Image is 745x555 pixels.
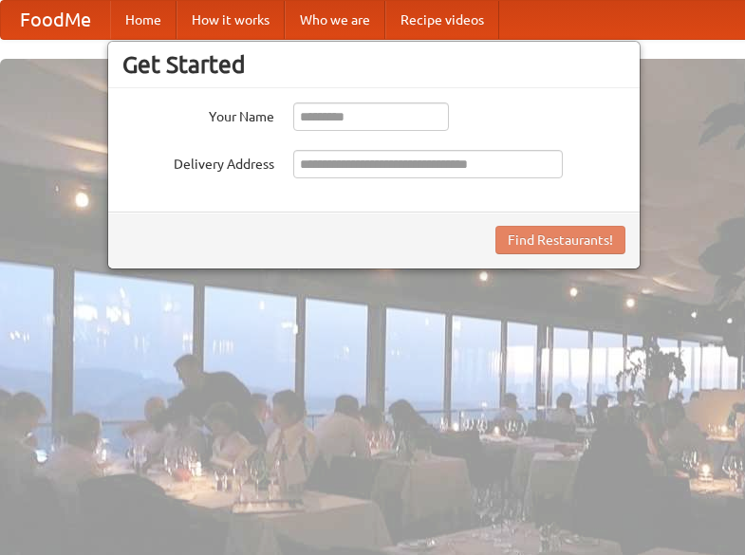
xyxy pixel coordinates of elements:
[385,1,499,39] a: Recipe videos
[285,1,385,39] a: Who we are
[122,150,274,174] label: Delivery Address
[1,1,110,39] a: FoodMe
[495,226,625,254] button: Find Restaurants!
[177,1,285,39] a: How it works
[122,102,274,126] label: Your Name
[122,50,625,79] h3: Get Started
[110,1,177,39] a: Home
